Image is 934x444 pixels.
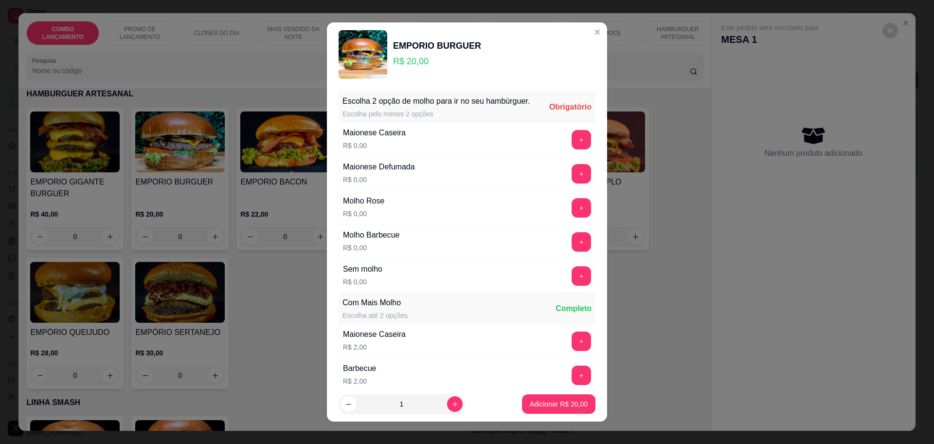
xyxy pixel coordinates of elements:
[342,95,530,107] div: Escolha 2 opção de molho para ir no seu hambúrguer.
[343,277,382,287] p: R$ 0,00
[530,399,588,409] p: Adicionar R$ 20,00
[342,109,530,119] div: Escolha pelo menos 2 opções
[572,130,591,149] button: add
[339,30,387,79] img: product-image
[342,297,408,309] div: Com Mais Molho
[343,243,400,253] p: R$ 0,00
[343,161,415,173] div: Maionese Defumada
[342,311,408,320] div: Escolha até 2 opções
[343,175,415,185] p: R$ 0,00
[572,266,591,286] button: add
[572,366,591,385] button: add
[549,101,592,113] div: Obrigatório
[343,329,406,340] div: Maionese Caseira
[343,342,406,352] p: R$ 2,00
[343,263,382,275] div: Sem molho
[343,195,384,207] div: Molho Rose
[572,332,591,351] button: add
[341,396,356,412] button: decrease-product-quantity
[393,55,481,68] p: R$ 20,00
[343,141,406,150] p: R$ 0,00
[343,229,400,241] div: Molho Barbecue
[447,396,463,412] button: increase-product-quantity
[343,127,406,139] div: Maionese Caseira
[343,363,377,374] div: Barbecue
[556,303,592,314] div: Completo
[572,232,591,252] button: add
[522,394,595,414] button: Adicionar R$ 20,00
[572,198,591,218] button: add
[572,164,591,184] button: add
[590,24,605,40] button: Close
[343,376,377,386] p: R$ 2,00
[343,209,384,219] p: R$ 0,00
[393,39,481,53] div: EMPORIO BURGUER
